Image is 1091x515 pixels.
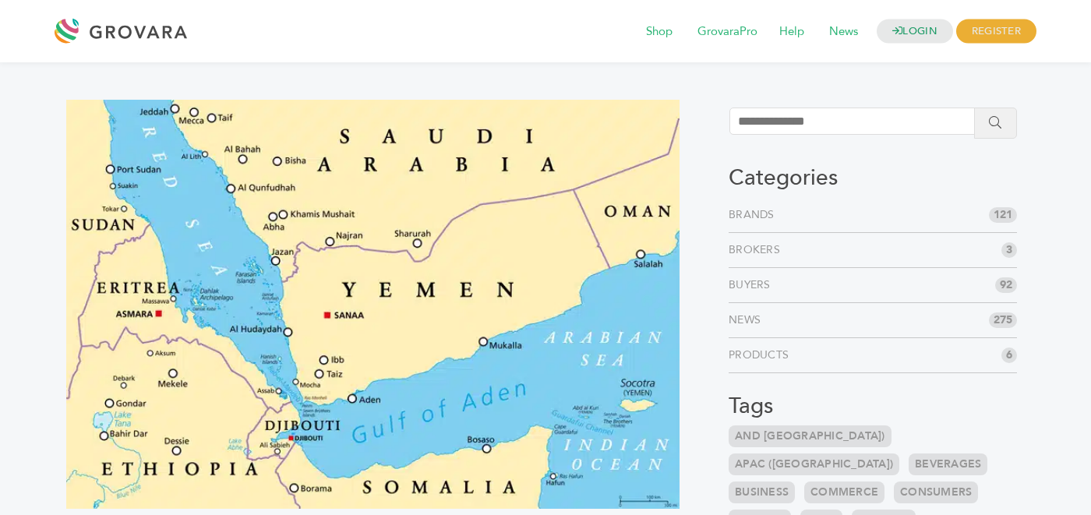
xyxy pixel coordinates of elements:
[894,481,978,503] a: Consumers
[729,207,781,223] a: Brands
[729,393,1017,420] h3: Tags
[729,242,786,258] a: Brokers
[687,17,768,47] span: GrovaraPro
[956,19,1036,44] span: REGISTER
[804,481,884,503] a: Commerce
[729,277,777,293] a: Buyers
[989,207,1017,223] span: 121
[687,23,768,41] a: GrovaraPro
[729,312,767,328] a: News
[729,165,1017,192] h3: Categories
[818,23,869,41] a: News
[877,19,953,44] a: LOGIN
[635,23,683,41] a: Shop
[995,277,1017,293] span: 92
[768,17,815,47] span: Help
[818,17,869,47] span: News
[768,23,815,41] a: Help
[635,17,683,47] span: Shop
[729,453,899,475] a: APAC ([GEOGRAPHIC_DATA])
[1001,347,1017,363] span: 6
[1001,242,1017,258] span: 3
[729,481,795,503] a: Business
[729,425,892,447] a: and [GEOGRAPHIC_DATA])
[909,453,987,475] a: Beverages
[989,312,1017,328] span: 275
[729,347,795,363] a: Products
